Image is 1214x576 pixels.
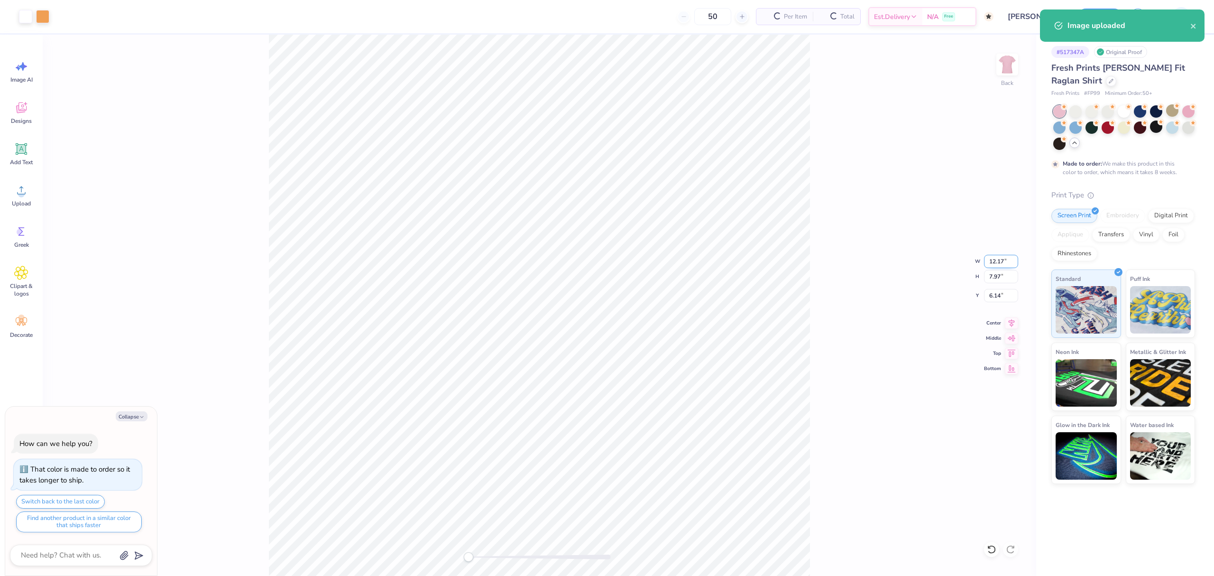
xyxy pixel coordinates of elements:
[16,511,142,532] button: Find another product in a similar color that ships faster
[984,350,1001,357] span: Top
[1001,79,1013,87] div: Back
[784,12,807,22] span: Per Item
[998,55,1017,74] img: Back
[10,331,33,339] span: Decorate
[1051,190,1195,201] div: Print Type
[19,465,130,485] div: That color is made to order so it takes longer to ship.
[464,552,473,562] div: Accessibility label
[14,241,29,249] span: Greek
[1051,247,1097,261] div: Rhinestones
[1051,62,1185,86] span: Fresh Prints [PERSON_NAME] Fit Raglan Shirt
[1172,7,1191,26] img: Kendra Jingco
[1148,209,1194,223] div: Digital Print
[1162,228,1185,242] div: Foil
[12,200,31,207] span: Upload
[1056,274,1081,284] span: Standard
[1133,228,1159,242] div: Vinyl
[1130,274,1150,284] span: Puff Ink
[1056,359,1117,407] img: Neon Ink
[1158,7,1195,26] a: KJ
[1130,286,1191,334] img: Puff Ink
[1094,46,1147,58] div: Original Proof
[10,158,33,166] span: Add Text
[1051,209,1097,223] div: Screen Print
[1084,90,1100,98] span: # FP99
[1063,159,1179,177] div: We make this product in this color to order, which means it takes 8 weeks.
[1056,286,1117,334] img: Standard
[1056,420,1110,430] span: Glow in the Dark Ink
[10,76,33,84] span: Image AI
[944,13,953,20] span: Free
[19,439,92,448] div: How can we help you?
[874,12,910,22] span: Est. Delivery
[1063,160,1102,167] strong: Made to order:
[11,117,32,125] span: Designs
[984,319,1001,327] span: Center
[1051,46,1089,58] div: # 517347A
[984,365,1001,372] span: Bottom
[116,411,147,421] button: Collapse
[1100,209,1145,223] div: Embroidery
[1130,359,1191,407] img: Metallic & Glitter Ink
[1130,420,1174,430] span: Water based Ink
[1001,7,1070,26] input: Untitled Design
[1190,20,1197,31] button: close
[1051,228,1089,242] div: Applique
[16,495,105,509] button: Switch back to the last color
[1105,90,1152,98] span: Minimum Order: 50 +
[927,12,938,22] span: N/A
[1056,432,1117,480] img: Glow in the Dark Ink
[1067,20,1190,31] div: Image uploaded
[1056,347,1079,357] span: Neon Ink
[1130,347,1186,357] span: Metallic & Glitter Ink
[6,282,37,297] span: Clipart & logos
[840,12,855,22] span: Total
[984,334,1001,342] span: Middle
[694,8,731,25] input: – –
[1130,432,1191,480] img: Water based Ink
[1092,228,1130,242] div: Transfers
[1051,90,1079,98] span: Fresh Prints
